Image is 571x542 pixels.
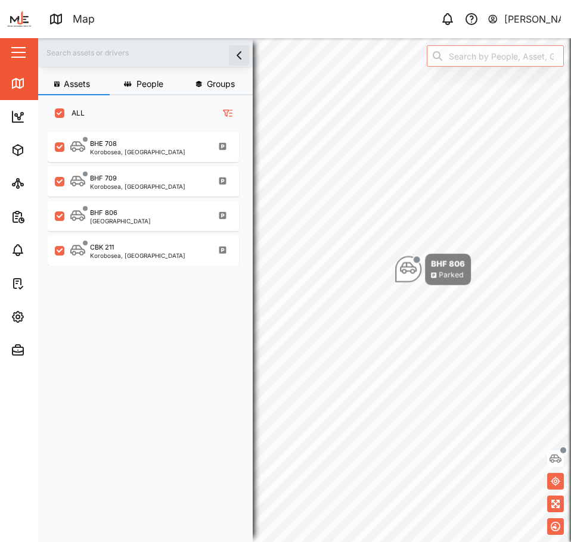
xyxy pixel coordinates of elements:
div: Korobosea, [GEOGRAPHIC_DATA] [90,149,185,155]
div: Alarms [31,244,68,257]
img: Main Logo [6,6,32,32]
div: Korobosea, [GEOGRAPHIC_DATA] [90,253,185,258]
div: Assets [31,144,68,157]
div: [GEOGRAPHIC_DATA] [90,218,151,224]
div: Parked [439,270,463,281]
span: Groups [207,80,235,88]
div: BHF 709 [90,173,117,183]
input: Search assets or drivers [45,43,246,61]
div: Reports [31,210,72,223]
span: People [136,80,163,88]
div: Map marker [395,254,471,285]
div: [PERSON_NAME] [504,12,561,27]
div: Korobosea, [GEOGRAPHIC_DATA] [90,183,185,189]
button: [PERSON_NAME] [487,11,561,27]
div: Settings [31,310,73,323]
div: grid [48,127,252,532]
label: ALL [64,108,85,118]
div: Map [31,77,58,90]
canvas: Map [38,38,571,542]
div: Map [73,11,95,27]
div: Dashboard [31,110,85,123]
div: Sites [31,177,60,190]
div: Admin [31,344,66,357]
div: BHF 806 [431,258,465,270]
div: CBK 211 [90,242,114,253]
input: Search by People, Asset, Geozone or Place [427,45,564,67]
div: Tasks [31,277,64,290]
div: BHF 806 [90,208,117,218]
span: Assets [64,80,90,88]
div: BHE 708 [90,139,117,149]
